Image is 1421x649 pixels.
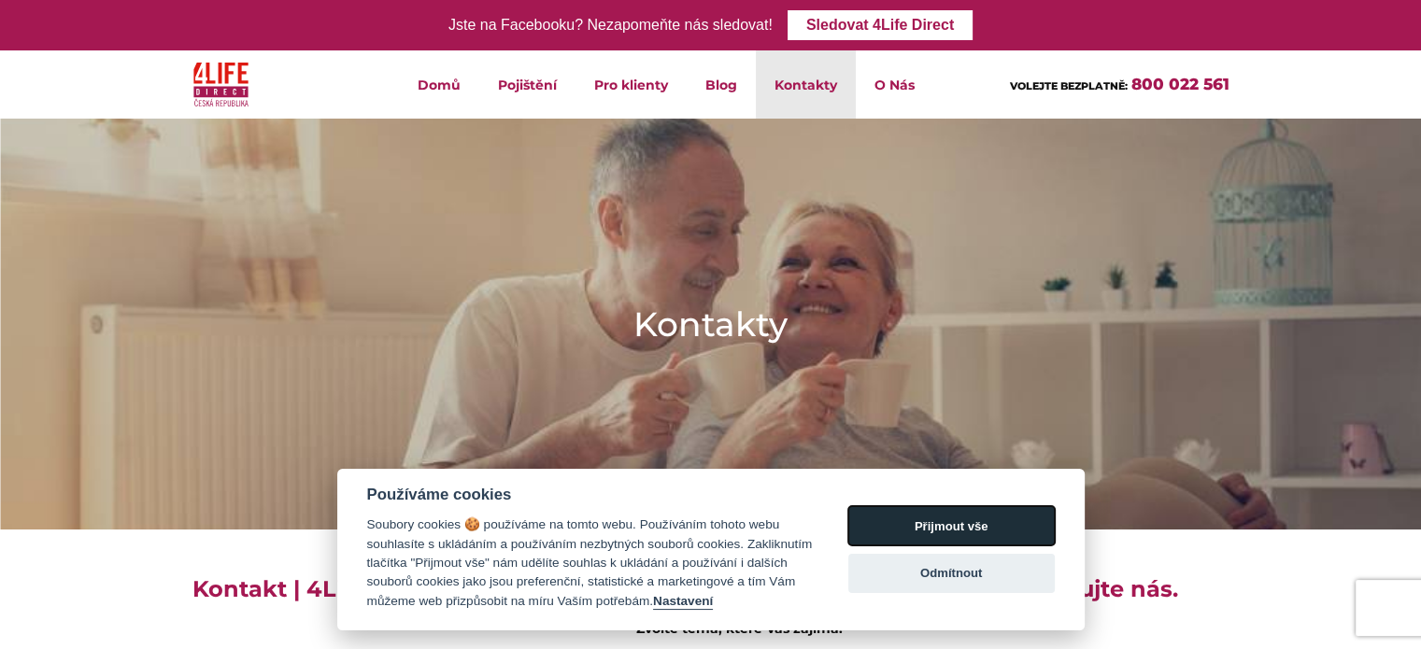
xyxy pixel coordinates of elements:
a: Sledovat 4Life Direct [788,10,973,40]
div: Jste na Facebooku? Nezapomeňte nás sledovat! [448,12,773,39]
h1: Kontakty [633,301,788,347]
button: Přijmout vše [848,506,1055,545]
div: Soubory cookies 🍪 používáme na tomto webu. Používáním tohoto webu souhlasíte s ukládáním a použív... [367,515,813,611]
button: Odmítnout [848,554,1055,593]
div: Zvolte téma, které Vás zajímá: [636,619,1229,646]
a: 800 022 561 [1131,75,1229,93]
a: Kontakty [756,50,856,119]
h4: Kontakt | 4Life Direct [192,574,608,619]
span: VOLEJTE BEZPLATNĚ: [1010,79,1128,92]
img: 4Life Direct Česká republika logo [193,58,249,111]
button: Nastavení [653,594,713,610]
a: Domů [399,50,479,119]
a: Blog [687,50,756,119]
div: Používáme cookies [367,486,813,504]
